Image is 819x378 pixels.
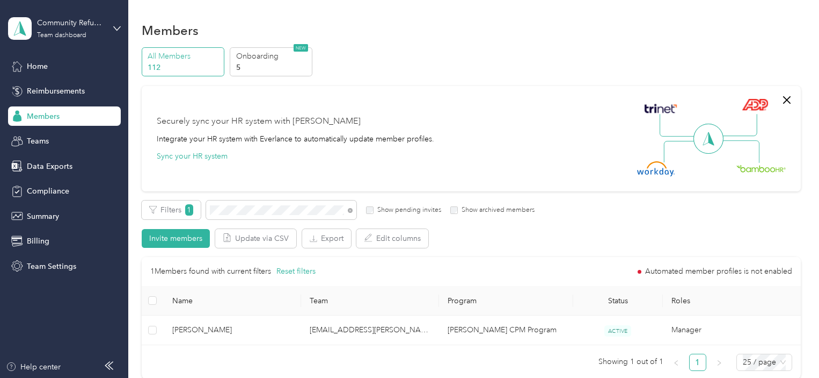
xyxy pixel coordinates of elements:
[276,266,316,277] button: Reset filters
[711,354,728,371] li: Next Page
[164,316,302,345] td: Jeremy Hollon
[27,186,69,197] span: Compliance
[736,354,792,371] div: Page Size
[711,354,728,371] button: right
[27,261,76,272] span: Team Settings
[185,204,193,216] span: 1
[294,44,308,52] span: NEW
[742,98,768,111] img: ADP
[301,316,439,345] td: jhollon@cris-ohio.org
[148,51,221,62] p: All Members
[27,85,85,97] span: Reimbursements
[27,111,60,122] span: Members
[142,229,210,248] button: Invite members
[6,361,61,373] button: Help center
[236,62,309,73] p: 5
[142,201,201,219] button: Filters1
[673,360,679,366] span: left
[142,25,199,36] h1: Members
[598,354,663,370] span: Showing 1 out of 1
[759,318,819,378] iframe: Everlance-gr Chat Button Frame
[660,114,697,137] img: Line Left Up
[663,286,801,316] th: Roles
[37,17,104,28] div: Community Refugee & Immigration Services ([PERSON_NAME])
[27,135,49,147] span: Teams
[172,324,293,336] span: [PERSON_NAME]
[157,151,228,162] button: Sync your HR system
[689,354,706,371] li: 1
[668,354,685,371] button: left
[604,325,631,337] span: ACTIVE
[157,133,434,145] div: Integrate your HR system with Everlance to automatically update member profiles.
[736,165,786,172] img: BambooHR
[301,286,439,316] th: Team
[642,101,679,116] img: Trinet
[148,62,221,73] p: 112
[172,296,293,305] span: Name
[164,286,302,316] th: Name
[150,266,271,277] p: 1 Members found with current filters
[690,354,706,370] a: 1
[439,286,573,316] th: Program
[637,161,675,176] img: Workday
[236,51,309,62] p: Onboarding
[663,316,801,345] td: Manager
[645,268,792,275] span: Automated member profiles is not enabled
[439,316,573,345] td: CRIS CPM Program
[37,32,86,39] div: Team dashboard
[663,140,701,162] img: Line Left Down
[27,211,59,222] span: Summary
[573,286,663,316] th: Status
[27,61,48,72] span: Home
[302,229,351,248] button: Export
[215,229,296,248] button: Update via CSV
[374,205,441,215] label: Show pending invites
[743,354,786,370] span: 25 / page
[716,360,722,366] span: right
[458,205,535,215] label: Show archived members
[356,229,428,248] button: Edit columns
[720,114,757,137] img: Line Right Up
[27,236,49,247] span: Billing
[157,115,361,128] div: Securely sync your HR system with [PERSON_NAME]
[27,161,72,172] span: Data Exports
[722,140,759,163] img: Line Right Down
[668,354,685,371] li: Previous Page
